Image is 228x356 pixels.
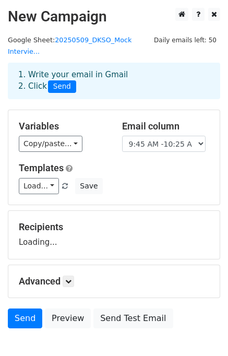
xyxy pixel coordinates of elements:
div: Loading... [19,221,209,248]
a: Preview [45,308,91,328]
span: Daily emails left: 50 [150,34,220,46]
a: 20250509_DKSO_Mock Intervie... [8,36,131,56]
h5: Advanced [19,276,209,287]
h5: Variables [19,121,106,132]
a: Send Test Email [93,308,173,328]
div: 1. Write your email in Gmail 2. Click [10,69,218,93]
h5: Email column [122,121,210,132]
a: Load... [19,178,59,194]
a: Daily emails left: 50 [150,36,220,44]
span: Send [48,80,76,93]
h5: Recipients [19,221,209,233]
button: Save [75,178,102,194]
h2: New Campaign [8,8,220,26]
a: Templates [19,162,64,173]
a: Copy/paste... [19,136,82,152]
a: Send [8,308,42,328]
small: Google Sheet: [8,36,131,56]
